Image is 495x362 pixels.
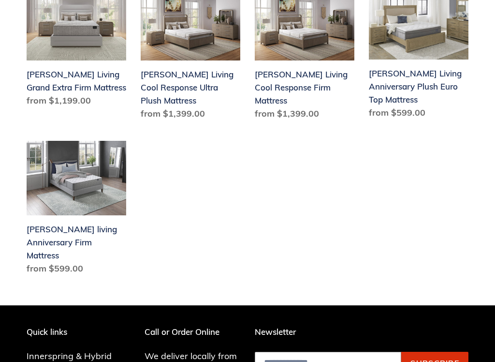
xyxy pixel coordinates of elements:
[255,327,468,337] p: Newsletter
[27,350,112,362] a: Innerspring & Hybrid
[145,327,241,337] p: Call or Order Online
[27,327,126,337] p: Quick links
[27,141,126,279] a: Scott living Anniversary Firm Mattress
